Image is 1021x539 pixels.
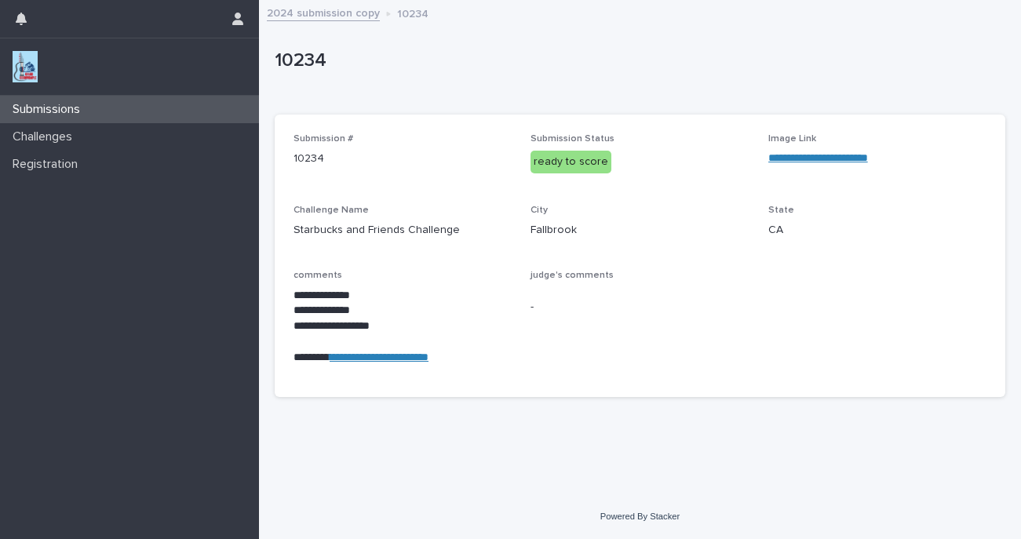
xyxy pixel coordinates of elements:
p: Submissions [6,102,93,117]
p: - [531,299,749,315]
p: CA [768,222,986,239]
a: 2024 submission copy [267,3,380,21]
p: Challenges [6,129,85,144]
p: Registration [6,157,90,172]
span: Challenge Name [294,206,369,215]
span: Submission Status [531,134,614,144]
span: judge's comments [531,271,614,280]
p: 10234 [275,49,999,72]
div: ready to score [531,151,611,173]
span: Image Link [768,134,816,144]
span: City [531,206,548,215]
span: State [768,206,794,215]
a: Powered By Stacker [600,512,680,521]
span: comments [294,271,342,280]
p: Starbucks and Friends Challenge [294,222,512,239]
p: 10234 [294,151,512,167]
img: jxsLJbdS1eYBI7rVAS4p [13,51,38,82]
span: Submission # [294,134,353,144]
p: Fallbrook [531,222,749,239]
p: 10234 [397,4,428,21]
